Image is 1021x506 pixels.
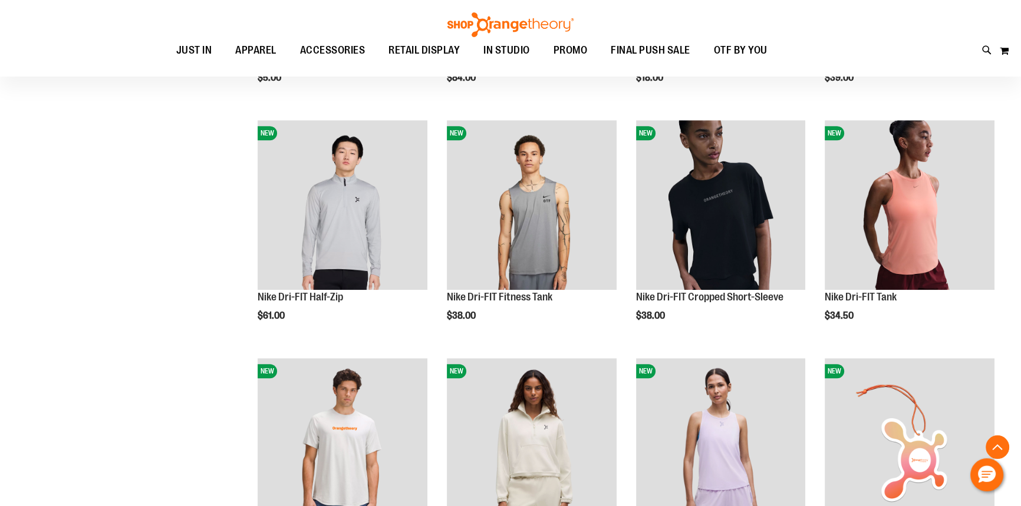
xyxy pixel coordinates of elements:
[825,120,994,292] a: Nike Dri-FIT TankNEW
[447,120,617,292] a: Nike Dri-FIT Fitness TankNEW
[258,291,343,303] a: Nike Dri-FIT Half-Zip
[447,310,477,321] span: $38.00
[825,364,844,378] span: NEW
[164,37,224,64] a: JUST IN
[636,310,667,321] span: $38.00
[446,12,575,37] img: Shop Orangetheory
[636,120,806,292] a: Nike Dri-FIT Cropped Short-SleeveNEW
[825,291,897,303] a: Nike Dri-FIT Tank
[300,37,365,64] span: ACCESSORIES
[447,291,552,303] a: Nike Dri-FIT Fitness Tank
[288,37,377,64] a: ACCESSORIES
[636,120,806,290] img: Nike Dri-FIT Cropped Short-Sleeve
[986,435,1009,459] button: Back To Top
[542,37,600,64] a: PROMO
[636,72,665,83] span: $18.00
[258,310,286,321] span: $61.00
[235,37,276,64] span: APPAREL
[258,120,427,292] a: Nike Dri-FIT Half-ZipNEW
[483,37,530,64] span: IN STUDIO
[441,114,623,351] div: product
[611,37,690,64] span: FINAL PUSH SALE
[176,37,212,64] span: JUST IN
[252,114,433,351] div: product
[825,72,855,83] span: $39.00
[258,120,427,290] img: Nike Dri-FIT Half-Zip
[819,114,1000,351] div: product
[447,364,466,378] span: NEW
[388,37,460,64] span: RETAIL DISPLAY
[447,126,466,140] span: NEW
[223,37,288,64] a: APPAREL
[636,364,656,378] span: NEW
[630,114,812,351] div: product
[447,72,477,83] span: $84.00
[636,126,656,140] span: NEW
[447,120,617,290] img: Nike Dri-FIT Fitness Tank
[472,37,542,64] a: IN STUDIO
[825,126,844,140] span: NEW
[714,37,768,64] span: OTF BY YOU
[825,120,994,290] img: Nike Dri-FIT Tank
[702,37,779,64] a: OTF BY YOU
[258,72,283,83] span: $5.00
[825,310,855,321] span: $34.50
[636,291,783,303] a: Nike Dri-FIT Cropped Short-Sleeve
[599,37,702,64] a: FINAL PUSH SALE
[258,126,277,140] span: NEW
[377,37,472,64] a: RETAIL DISPLAY
[970,458,1003,491] button: Hello, have a question? Let’s chat.
[554,37,588,64] span: PROMO
[258,364,277,378] span: NEW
